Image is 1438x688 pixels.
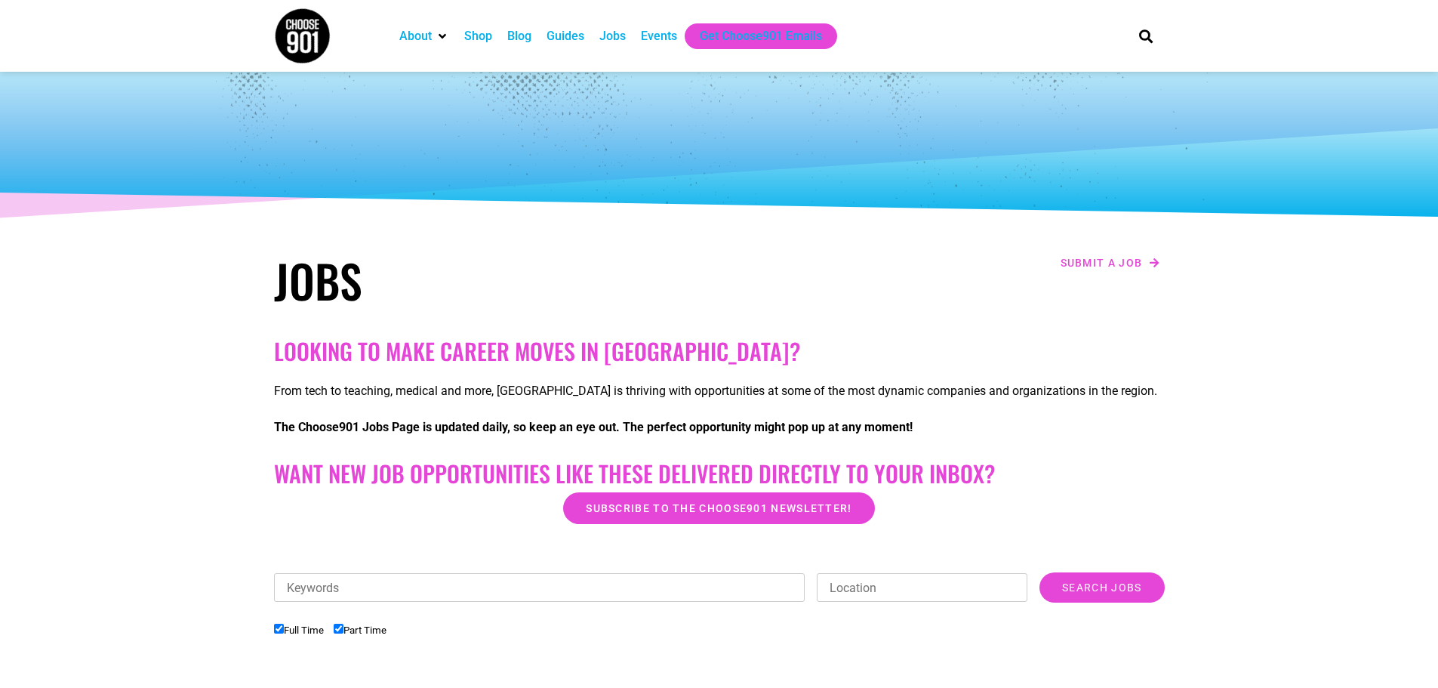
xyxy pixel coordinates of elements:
[274,420,913,434] strong: The Choose901 Jobs Page is updated daily, so keep an eye out. The perfect opportunity might pop u...
[274,573,805,602] input: Keywords
[274,460,1165,487] h2: Want New Job Opportunities like these Delivered Directly to your Inbox?
[392,23,1113,49] nav: Main nav
[599,27,626,45] a: Jobs
[274,338,1165,365] h2: Looking to make career moves in [GEOGRAPHIC_DATA]?
[700,27,822,45] a: Get Choose901 Emails
[399,27,432,45] a: About
[274,624,284,634] input: Full Time
[274,625,324,636] label: Full Time
[392,23,457,49] div: About
[334,624,343,634] input: Part Time
[817,573,1027,602] input: Location
[507,27,531,45] a: Blog
[464,27,492,45] a: Shop
[1133,23,1158,48] div: Search
[1039,572,1164,603] input: Search Jobs
[641,27,677,45] a: Events
[563,492,874,524] a: Subscribe to the Choose901 newsletter!
[274,253,712,307] h1: Jobs
[334,625,386,636] label: Part Time
[1061,258,1143,268] span: Submit a job
[274,382,1165,400] p: From tech to teaching, medical and more, [GEOGRAPHIC_DATA] is thriving with opportunities at some...
[1056,253,1165,273] a: Submit a job
[547,27,584,45] a: Guides
[586,503,851,514] span: Subscribe to the Choose901 newsletter!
